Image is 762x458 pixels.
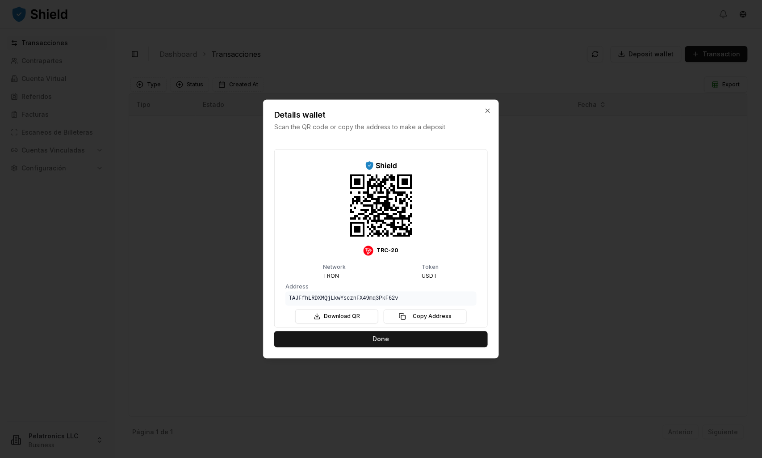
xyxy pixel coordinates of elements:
p: Network [323,264,346,270]
img: ShieldPay Logo [365,161,398,171]
p: Scan the QR code or copy the address to make a deposit [274,123,470,131]
button: Copy Address [384,309,467,323]
code: TAJFfhLRDXMQjLkwYscznFX49mq3PkF62v [289,295,473,302]
img: Tron Logo [364,246,373,255]
p: Token [422,264,439,270]
button: Download QR [295,309,378,323]
span: TRON [323,272,339,280]
p: Address [285,284,477,289]
span: USDT [422,272,437,280]
span: TRC-20 [377,247,399,254]
h2: Details wallet [274,111,470,119]
button: Done [274,331,488,347]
